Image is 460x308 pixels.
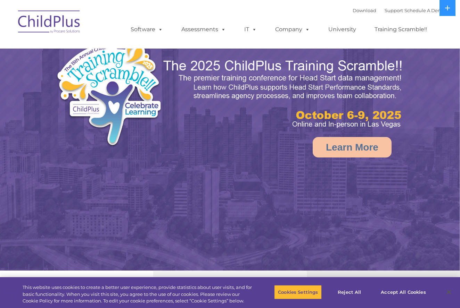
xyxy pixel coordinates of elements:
font: | [353,8,445,13]
a: University [321,23,363,36]
div: This website uses cookies to create a better user experience, provide statistics about user visit... [23,284,253,305]
button: Accept All Cookies [377,285,429,299]
button: Close [441,284,457,300]
a: IT [237,23,264,36]
img: ChildPlus by Procare Solutions [15,6,84,40]
a: Training Scramble!! [368,23,434,36]
a: Schedule A Demo [404,8,445,13]
a: Download [353,8,376,13]
a: Company [268,23,317,36]
button: Cookies Settings [274,285,322,299]
a: Software [124,23,170,36]
button: Reject All [328,285,371,299]
a: Assessments [174,23,233,36]
a: Support [385,8,403,13]
a: Learn More [313,137,392,157]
